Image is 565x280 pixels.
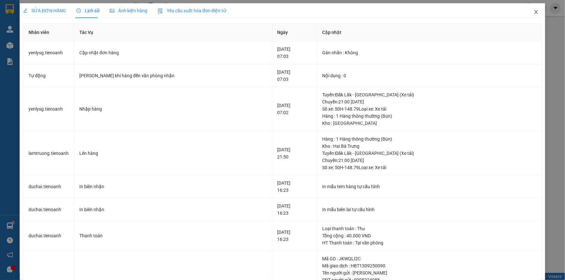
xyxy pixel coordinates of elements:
[23,64,74,87] td: Tự động
[23,198,74,221] td: duchai.tienoanh
[527,3,545,21] button: Close
[317,24,542,41] th: Cập nhật
[322,120,537,127] div: Kho : [GEOGRAPHIC_DATA]
[79,150,267,157] div: Lên hàng
[158,8,163,14] img: icon
[79,183,267,190] div: In biên nhận
[322,262,537,269] div: Mã giao dịch : HBT1309250090
[322,239,537,246] div: HT Thanh toán : Tại văn phòng
[322,150,537,171] div: Tuyến : Đăk Lăk - [GEOGRAPHIC_DATA] (Xe tải) Chuyến: 21:00 [DATE] Số xe: 50H-148.79 Loại xe: Xe tải
[277,146,312,160] div: [DATE] 21:50
[110,8,147,13] span: Ảnh kiện hàng
[322,225,537,232] div: Loại thanh toán : Thu
[23,8,66,13] span: SỬA ĐƠN HÀNG
[23,8,28,13] span: edit
[79,49,267,56] div: Cập nhật đơn hàng
[534,9,539,15] span: close
[76,8,81,13] span: clock-circle
[277,202,312,217] div: [DATE] 16:23
[110,8,114,13] span: picture
[322,72,537,79] div: Nội dung : 0
[322,232,537,239] div: Tổng cộng : 40.000 VND
[79,72,267,79] div: [PERSON_NAME] khi hàng đến văn phòng nhận
[322,255,537,262] div: Mã GD : JKWQLI2C
[277,69,312,83] div: [DATE] 07:03
[322,91,537,113] div: Tuyến : Đăk Lăk - [GEOGRAPHIC_DATA] (Xe tải) Chuyến: 21:00 [DATE] Số xe: 50H-148.79 Loại xe: Xe tải
[322,183,537,190] div: In mẫu tem hàng tự cấu hình
[322,113,537,120] div: Hàng : 1 Hàng thông thường (Bún)
[74,24,272,41] th: Tác Vụ
[79,105,267,113] div: Nhập hàng
[277,229,312,243] div: [DATE] 16:23
[79,206,267,213] div: In biên nhận
[23,131,74,176] td: lamtruong.tienoanh
[23,24,74,41] th: Nhân viên
[23,175,74,198] td: duchai.tienoanh
[277,102,312,116] div: [DATE] 07:02
[76,8,99,13] span: Lịch sử
[322,269,537,276] div: Tên người gửi : [PERSON_NAME]
[322,143,537,150] div: Kho : Hai Bà Trưng
[322,49,537,56] div: Gán nhãn : Không
[79,232,267,239] div: Thanh toán
[23,221,74,251] td: duchai.tienoanh
[277,179,312,194] div: [DATE] 16:23
[23,41,74,64] td: yenlysg.tienoanh
[272,24,317,41] th: Ngày
[158,8,226,13] span: Yêu cầu xuất hóa đơn điện tử
[23,87,74,131] td: yenlysg.tienoanh
[322,206,537,213] div: In mẫu biên lai tự cấu hình
[277,46,312,60] div: [DATE] 07:03
[322,135,537,143] div: Hàng : 1 Hàng thông thường (Bún)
